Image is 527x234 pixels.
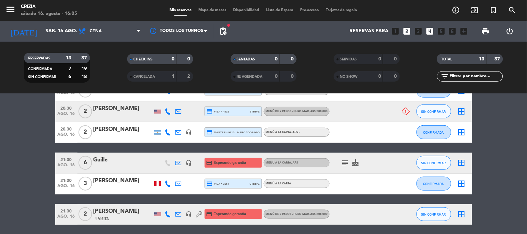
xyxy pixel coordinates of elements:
[452,6,460,14] i: add_circle_outline
[5,24,42,39] i: [DATE]
[341,159,349,167] i: subject
[458,210,466,218] i: border_all
[188,74,192,79] strong: 2
[28,75,56,79] span: SIN CONFIRMAR
[498,21,522,42] div: LOG OUT
[172,74,174,79] strong: 1
[95,216,109,222] span: 1 Visita
[186,211,192,217] i: headset_mic
[93,176,153,185] div: [PERSON_NAME]
[207,108,213,115] i: credit_card
[340,58,357,61] span: SERVIDAS
[460,27,469,36] i: add_box
[68,66,71,71] strong: 7
[79,207,92,221] span: 2
[81,74,88,79] strong: 18
[417,207,451,221] button: SIN CONFIRMAR
[186,160,192,166] i: headset_mic
[58,176,75,184] span: 21:00
[237,58,255,61] span: SENTADAS
[291,57,295,61] strong: 0
[58,104,75,112] span: 20:30
[448,27,457,36] i: looks_6
[421,110,446,114] span: SIN CONFIRMAR
[186,129,192,135] i: headset_mic
[58,132,75,140] span: ago. 16
[414,27,423,36] i: looks_3
[266,131,300,134] span: MENÚ A LA CARTA
[340,75,358,78] span: NO SHOW
[66,56,71,60] strong: 13
[489,6,498,14] i: turned_in_not
[230,8,263,12] span: Disponibilidad
[172,57,174,61] strong: 0
[21,3,77,10] div: Crizia
[425,27,434,36] i: looks_4
[195,8,230,12] span: Mapa de mesas
[207,129,235,135] span: master * 9710
[250,109,260,114] span: stripe
[458,179,466,188] i: border_all
[227,23,231,27] span: fiber_manual_record
[505,27,514,35] i: power_settings_new
[21,10,77,17] div: sábado 16. agosto - 16:05
[207,181,229,187] span: visa * 0164
[481,27,490,35] span: print
[58,163,75,171] span: ago. 16
[394,74,398,79] strong: 0
[417,177,451,191] button: CONFIRMADA
[417,156,451,170] button: SIN CONFIRMAR
[93,207,153,216] div: [PERSON_NAME]
[79,156,92,170] span: 6
[207,108,229,115] span: visa * 4832
[65,27,73,35] i: arrow_drop_down
[266,213,328,216] span: MENÚ DE 7 PASOS - PURO MAR
[266,182,291,185] span: MENÚ A LA CARTA
[79,125,92,139] span: 2
[458,159,466,167] i: border_all
[421,161,446,165] span: SIN CONFIRMAR
[275,74,278,79] strong: 0
[58,184,75,192] span: ago. 16
[219,27,227,35] span: pending_actions
[237,130,260,135] span: mercadopago
[275,57,278,61] strong: 0
[237,75,263,78] span: RE AGENDADA
[28,57,50,60] span: RESERVADAS
[349,28,388,34] span: Reservas para
[402,27,411,36] i: looks_two
[133,58,153,61] span: CHECK INS
[309,110,328,113] span: , ARS 208.000
[133,75,155,78] span: CANCELADA
[81,66,88,71] strong: 19
[58,125,75,133] span: 20:30
[309,213,328,216] span: , ARS 208.000
[508,6,517,14] i: search
[207,181,213,187] i: credit_card
[93,104,153,113] div: [PERSON_NAME]
[378,74,381,79] strong: 0
[214,211,246,217] span: Esperando garantía
[291,74,295,79] strong: 0
[81,56,88,60] strong: 37
[378,57,381,61] strong: 0
[58,214,75,222] span: ago. 16
[417,105,451,118] button: SIN CONFIRMAR
[423,182,444,186] span: CONFIRMADA
[266,161,300,164] span: MENÚ A LA CARTA
[297,8,322,12] span: Pre-acceso
[58,155,75,163] span: 21:00
[58,91,75,99] span: ago. 16
[322,8,361,12] span: Tarjetas de regalo
[449,73,503,80] input: Filtrar por nombre...
[479,57,485,61] strong: 13
[93,125,153,134] div: [PERSON_NAME]
[214,160,246,166] span: Esperando garantía
[352,159,360,167] i: cake
[394,57,398,61] strong: 0
[417,125,451,139] button: CONFIRMADA
[68,74,71,79] strong: 6
[291,131,300,134] span: , ARS -
[263,8,297,12] span: Lista de Espera
[421,212,446,216] span: SIN CONFIRMAR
